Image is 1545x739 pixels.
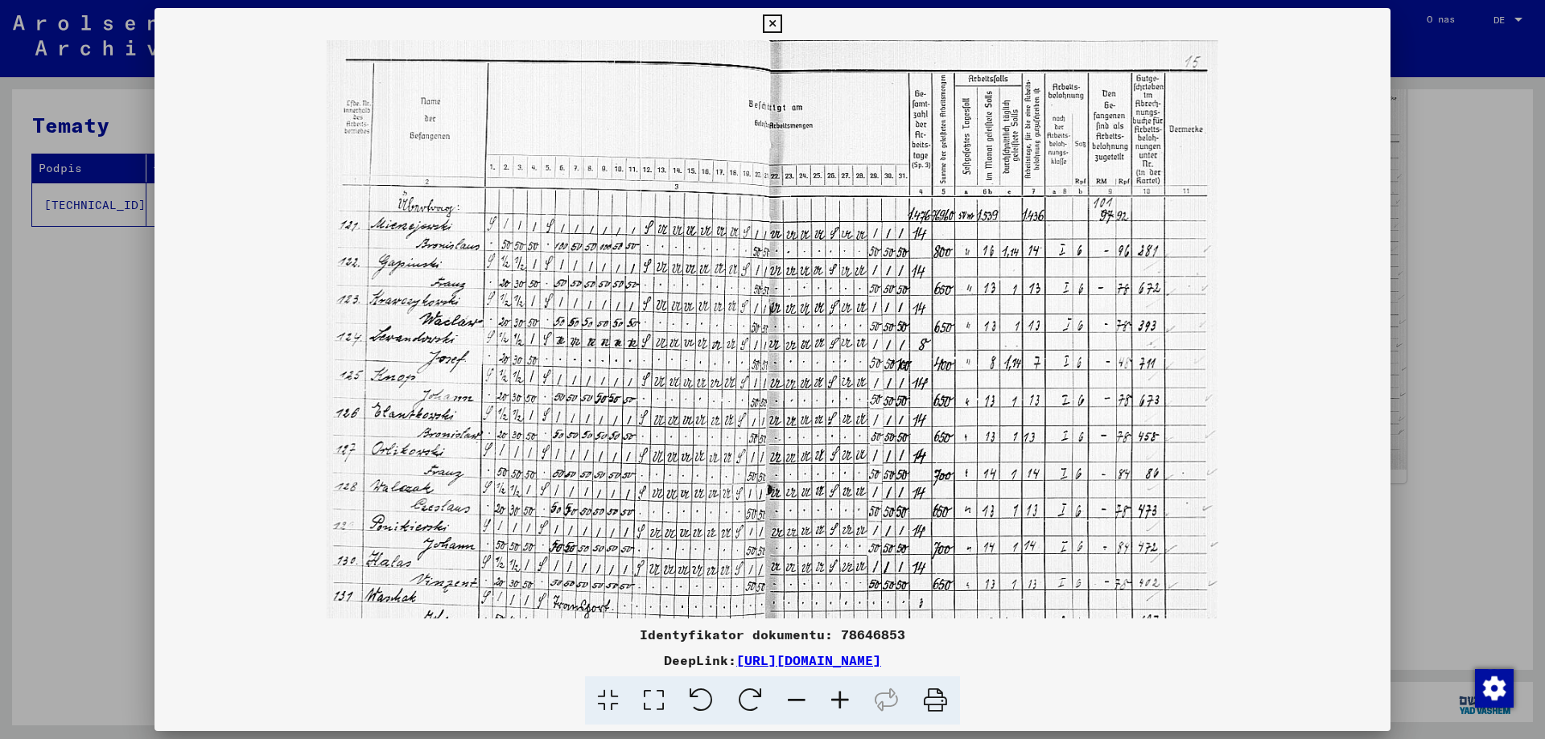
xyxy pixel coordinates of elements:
[327,40,1218,699] img: 001.jpg
[1475,669,1514,708] img: Zmiana zgody
[664,652,736,668] font: DeepLink:
[640,626,905,643] font: Identyfikator dokumentu: 78646853
[736,652,881,668] a: [URL][DOMAIN_NAME]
